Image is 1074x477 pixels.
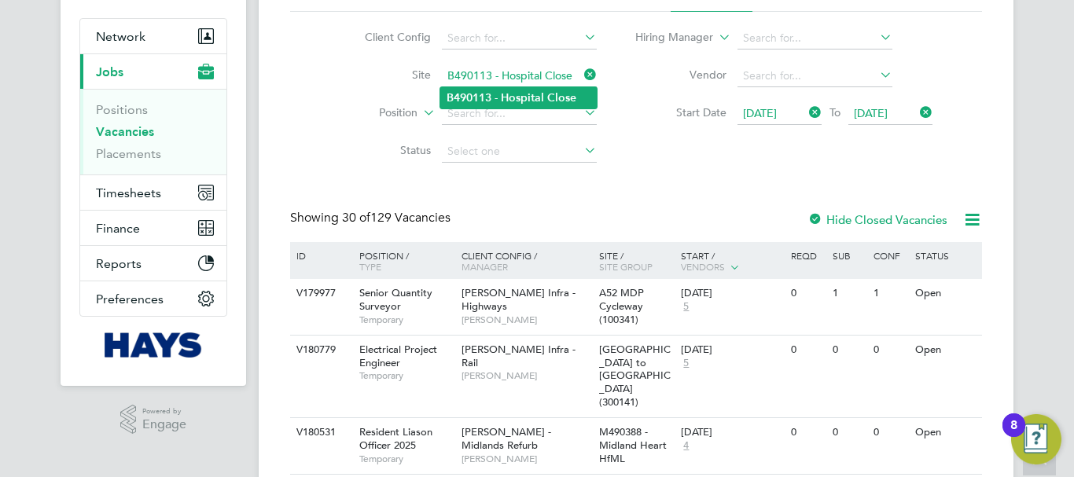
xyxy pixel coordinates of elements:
div: Start / [677,242,787,281]
span: Network [96,29,145,44]
span: [PERSON_NAME] [462,369,591,382]
div: [DATE] [681,343,783,357]
button: Open Resource Center, 8 new notifications [1011,414,1061,464]
label: Start Date [636,105,726,119]
input: Search for... [442,103,597,125]
div: 0 [870,418,910,447]
div: Status [911,242,980,269]
span: 30 of [342,210,370,226]
div: Position / [348,242,458,280]
b: - [495,91,498,105]
div: Sub [829,242,870,269]
div: 0 [829,336,870,365]
div: Conf [870,242,910,269]
span: Jobs [96,64,123,79]
div: 1 [829,279,870,308]
span: 129 Vacancies [342,210,451,226]
label: Status [340,143,431,157]
label: Hiring Manager [623,30,713,46]
span: Preferences [96,292,164,306]
div: Open [911,418,980,447]
span: Temporary [359,369,454,382]
span: Reports [96,256,142,271]
span: Type [359,260,381,273]
span: 4 [681,439,691,453]
span: Timesheets [96,185,161,200]
span: Temporary [359,453,454,465]
div: Client Config / [458,242,595,280]
input: Search for... [442,28,597,50]
span: [DATE] [854,106,888,120]
span: [PERSON_NAME] Infra - Highways [462,286,576,313]
div: 0 [787,336,828,365]
div: Jobs [80,89,226,174]
span: Senior Quantity Surveyor [359,286,432,313]
span: A52 MDP Cycleway (100341) [599,286,644,326]
div: Open [911,279,980,308]
a: Vacancies [96,124,154,139]
label: Site [340,68,431,82]
label: Hide Closed Vacancies [807,212,947,227]
div: Open [911,336,980,365]
span: Resident Liason Officer 2025 [359,425,432,452]
button: Timesheets [80,175,226,210]
label: Client Config [340,30,431,44]
b: Hospital [501,91,544,105]
div: [DATE] [681,426,783,439]
button: Reports [80,246,226,281]
a: Powered byEngage [120,405,187,435]
span: Manager [462,260,508,273]
div: 0 [787,279,828,308]
a: Positions [96,102,148,117]
span: 5 [681,300,691,314]
div: ID [292,242,348,269]
a: Go to home page [79,332,227,358]
span: Powered by [142,405,186,418]
button: Finance [80,211,226,245]
span: Engage [142,418,186,431]
input: Search for... [737,65,892,87]
span: Vendors [681,260,725,273]
div: Site / [595,242,678,280]
div: Showing [290,210,454,226]
a: Placements [96,146,161,161]
label: Vendor [636,68,726,82]
div: 0 [787,418,828,447]
div: Reqd [787,242,828,269]
input: Search for... [737,28,892,50]
div: V180779 [292,336,348,365]
div: 0 [870,336,910,365]
input: Search for... [442,65,597,87]
div: V180531 [292,418,348,447]
div: 8 [1010,425,1017,446]
div: [DATE] [681,287,783,300]
b: Close [547,91,576,105]
button: Jobs [80,54,226,89]
span: Temporary [359,314,454,326]
button: Network [80,19,226,53]
div: V179977 [292,279,348,308]
div: 1 [870,279,910,308]
span: 5 [681,357,691,370]
span: [PERSON_NAME] - Midlands Refurb [462,425,551,452]
span: [PERSON_NAME] [462,314,591,326]
span: Site Group [599,260,653,273]
span: [PERSON_NAME] [462,453,591,465]
button: Preferences [80,281,226,316]
input: Select one [442,141,597,163]
div: 0 [829,418,870,447]
span: [GEOGRAPHIC_DATA] to [GEOGRAPHIC_DATA] (300141) [599,343,671,409]
img: hays-logo-retina.png [105,332,203,358]
span: To [825,102,845,123]
span: Finance [96,221,140,236]
span: Electrical Project Engineer [359,343,437,369]
span: M490388 - Midland Heart HfML [599,425,667,465]
label: Position [327,105,417,121]
span: [DATE] [743,106,777,120]
b: B490113 [447,91,491,105]
span: [PERSON_NAME] Infra - Rail [462,343,576,369]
